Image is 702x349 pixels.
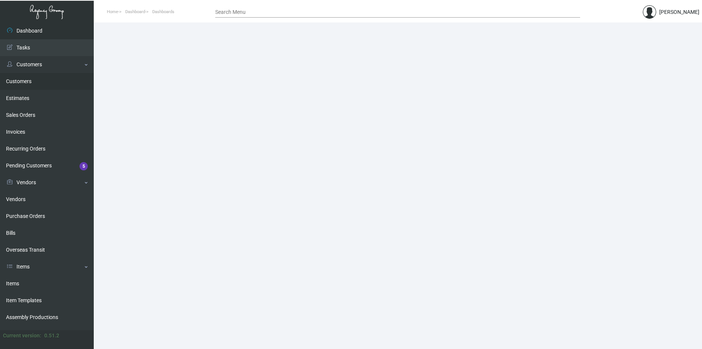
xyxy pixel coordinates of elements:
span: Dashboard [125,9,145,14]
span: Home [107,9,118,14]
div: Current version: [3,332,41,340]
div: 0.51.2 [44,332,59,340]
div: [PERSON_NAME] [659,8,699,16]
span: Dashboards [152,9,174,14]
img: admin@bootstrapmaster.com [643,5,656,19]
